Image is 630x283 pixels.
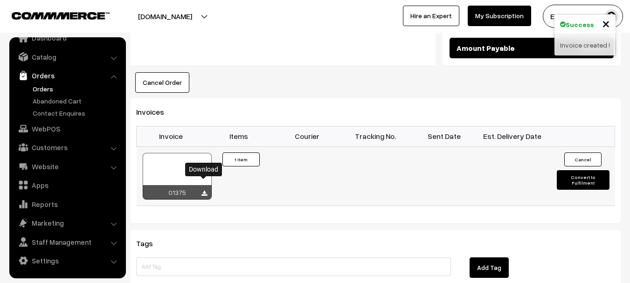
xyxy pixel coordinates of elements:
[557,170,609,190] button: Convert to Fulfilment
[136,107,175,117] span: Invoices
[12,214,123,231] a: Marketing
[602,14,610,32] span: ×
[12,12,110,19] img: COMMMERCE
[143,185,212,200] div: 01375
[12,234,123,250] a: Staff Management
[410,126,478,146] th: Sent Date
[30,108,123,118] a: Contact Enquires
[602,16,610,30] button: Close
[185,163,222,176] div: Download
[12,67,123,84] a: Orders
[403,6,459,26] a: Hire an Expert
[222,152,260,166] button: 1 Item
[543,5,623,28] button: ELECTROWAVE DE…
[12,252,123,269] a: Settings
[12,120,123,137] a: WebPOS
[12,48,123,65] a: Catalog
[12,139,123,156] a: Customers
[12,177,123,193] a: Apps
[136,257,451,276] input: Add Tag
[554,35,616,55] div: Invoice created !
[135,72,189,93] button: Cancel Order
[457,42,515,54] span: Amount Payable
[105,5,225,28] button: [DOMAIN_NAME]
[468,6,531,26] a: My Subscription
[12,158,123,175] a: Website
[30,96,123,106] a: Abandoned Cart
[12,9,93,21] a: COMMMERCE
[564,152,602,166] button: Cancel
[478,126,547,146] th: Est. Delivery Date
[12,196,123,213] a: Reports
[30,84,123,94] a: Orders
[566,20,594,29] strong: Success
[341,126,410,146] th: Tracking No.
[12,29,123,46] a: Dashboard
[136,239,164,248] span: Tags
[604,9,618,23] img: user
[205,126,273,146] th: Items
[470,257,509,278] button: Add Tag
[137,126,205,146] th: Invoice
[273,126,342,146] th: Courier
